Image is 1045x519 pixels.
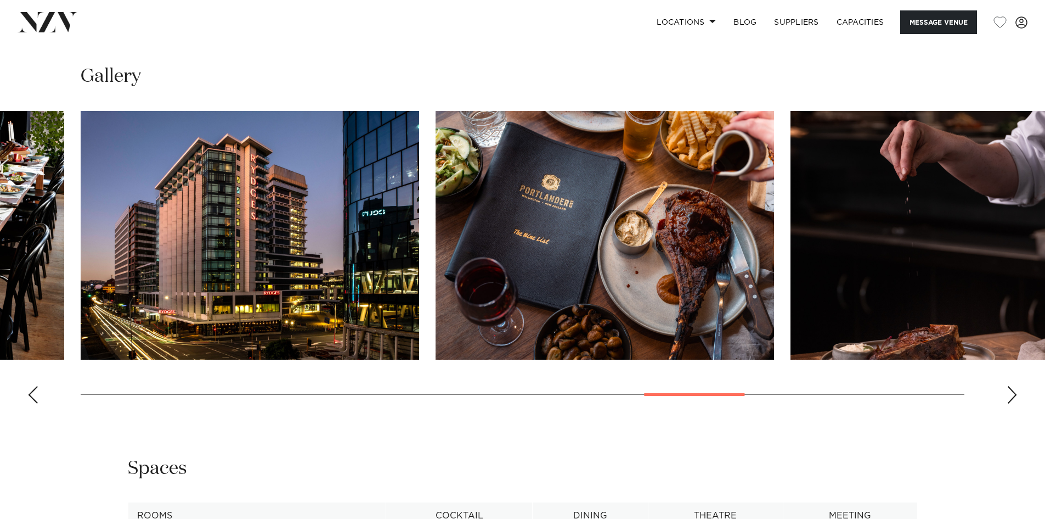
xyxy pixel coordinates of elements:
[725,10,765,34] a: BLOG
[18,12,77,32] img: nzv-logo.png
[648,10,725,34] a: Locations
[81,64,141,89] h2: Gallery
[828,10,893,34] a: Capacities
[128,456,187,481] h2: Spaces
[765,10,827,34] a: SUPPLIERS
[900,10,977,34] button: Message Venue
[81,111,419,360] swiper-slide: 15 / 22
[436,111,774,360] swiper-slide: 16 / 22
